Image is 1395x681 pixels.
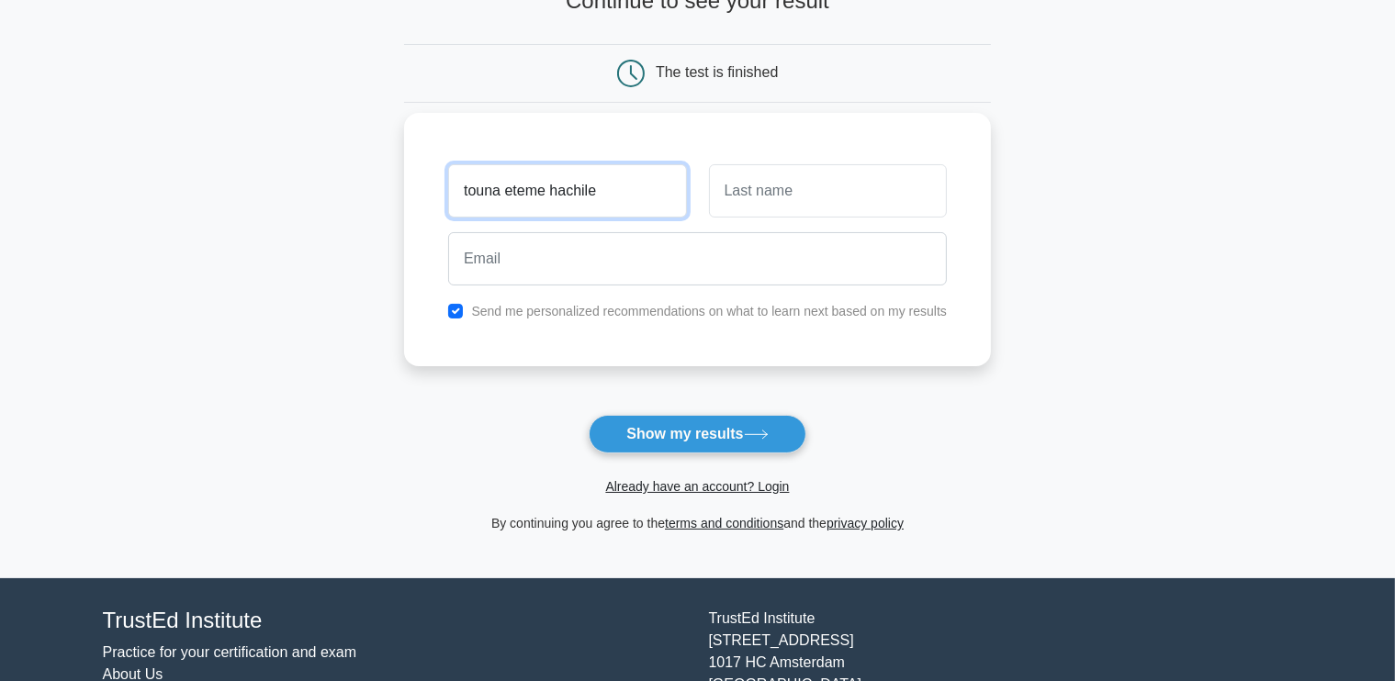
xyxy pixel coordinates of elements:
a: Practice for your certification and exam [103,644,357,660]
button: Show my results [589,415,805,453]
div: By continuing you agree to the and the [393,512,1002,534]
label: Send me personalized recommendations on what to learn next based on my results [471,304,947,318]
input: Email [448,232,947,285]
a: Already have an account? Login [605,479,789,494]
h4: TrustEd Institute [103,608,687,634]
a: privacy policy [827,516,904,530]
a: terms and conditions [665,516,783,530]
input: First name [448,164,686,218]
input: Last name [709,164,947,218]
div: The test is finished [656,64,778,80]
